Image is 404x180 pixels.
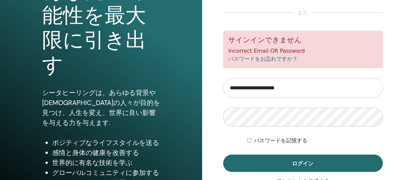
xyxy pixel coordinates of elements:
[247,137,383,145] div: Keep me authenticated indefinitely or until I manually logout
[229,36,378,44] h5: サインインできません
[42,88,160,128] p: シータヒーリングは、あらゆる背景や[DEMOGRAPHIC_DATA]の人々が目的を見つけ、人生を変え、世界に良い影響を与える力を与えます.
[223,155,383,172] button: ログイン
[229,56,298,62] a: パスワードをお忘れですか？
[292,160,314,167] span: ログイン
[52,138,160,148] li: ポジティブなライフスタイルを送る
[52,158,160,168] li: 世界的に有名な技術を学ぶ
[254,137,307,145] label: パスワードを記憶する
[294,9,312,17] span: また
[52,168,160,178] li: グローバルコミュニティに参加する
[223,31,383,68] div: Incorrect Email OR Password
[52,148,160,158] li: 感情と身体の健康を改善する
